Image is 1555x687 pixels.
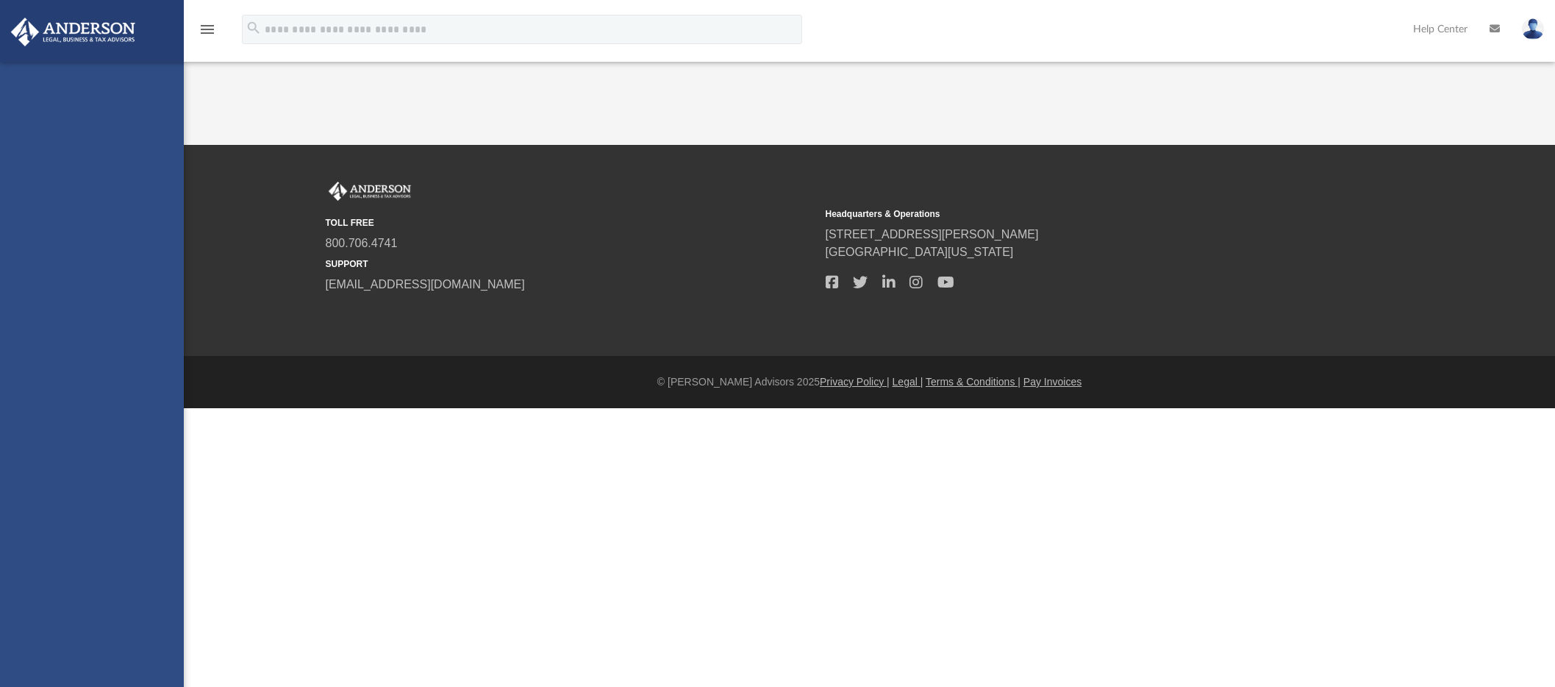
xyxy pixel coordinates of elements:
a: Pay Invoices [1023,376,1082,388]
a: [GEOGRAPHIC_DATA][US_STATE] [826,246,1014,258]
div: © [PERSON_NAME] Advisors 2025 [184,374,1555,390]
a: Terms & Conditions | [926,376,1020,388]
img: Anderson Advisors Platinum Portal [7,18,140,46]
a: 800.706.4741 [326,237,398,249]
small: TOLL FREE [326,216,815,229]
i: menu [199,21,216,38]
a: [EMAIL_ADDRESS][DOMAIN_NAME] [326,278,525,291]
a: [STREET_ADDRESS][PERSON_NAME] [826,228,1039,241]
small: SUPPORT [326,257,815,271]
a: menu [199,28,216,38]
img: User Pic [1522,18,1544,40]
img: Anderson Advisors Platinum Portal [326,182,414,201]
a: Legal | [893,376,923,388]
small: Headquarters & Operations [826,207,1315,221]
i: search [246,20,262,36]
a: Privacy Policy | [820,376,890,388]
